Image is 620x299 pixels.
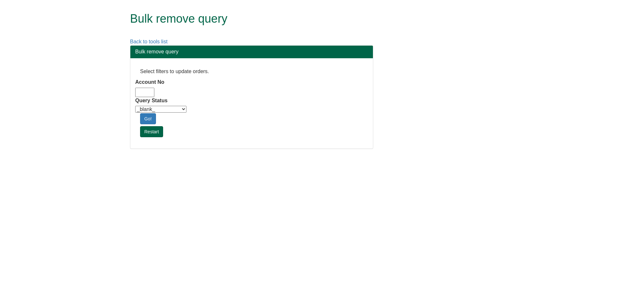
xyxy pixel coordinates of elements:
[130,39,168,44] a: Back to tools list
[135,97,168,105] label: Query Status
[140,113,156,124] a: Go!
[130,12,475,25] h1: Bulk remove query
[135,79,164,86] label: Account No
[140,68,363,75] p: Select filters to update orders.
[135,49,368,55] h3: Bulk remove query
[140,126,163,137] a: Restart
